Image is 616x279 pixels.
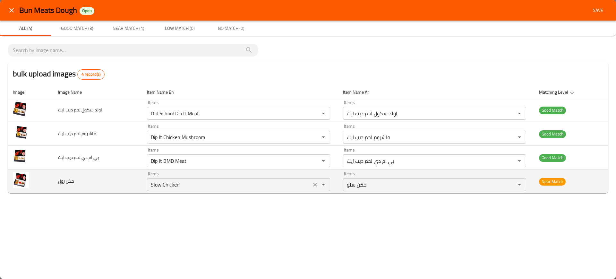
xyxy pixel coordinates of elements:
div: Open [80,7,94,15]
button: Open [515,133,524,142]
span: Near Match (1) [107,24,150,32]
table: enhanced table [8,86,608,194]
h2: bulk upload images [13,68,105,80]
span: 4 record(s) [78,71,104,78]
span: Open [80,8,94,13]
span: Good Match (3) [55,24,99,32]
img: ماشروم لحم ديب ايت [13,125,29,141]
button: Open [319,180,328,189]
button: close [4,3,19,18]
img: اولد سكول لحم ديب ايت [13,101,29,117]
th: Item Name En [142,86,338,98]
span: اولد سكول لحم ديب ايت [58,106,102,114]
span: Matching Level [539,88,576,96]
span: ماشروم لحم ديب ايت [58,129,96,138]
button: Save [588,4,608,16]
span: Good Match [539,130,566,138]
span: All (4) [4,24,47,32]
button: Open [515,156,524,165]
input: search [13,45,253,55]
img: بي ام دي لحم ديب ابت [13,148,29,164]
img: جكن رول [13,172,29,188]
button: Clear [311,180,320,189]
span: Good Match [539,154,566,161]
button: Open [319,156,328,165]
th: Image [8,86,53,98]
span: Bun Meats Dough [19,3,77,17]
span: Low Match (0) [158,24,201,32]
button: Open [515,180,524,189]
button: Open [319,133,328,142]
th: Item Name Ar [338,86,534,98]
span: No Match (0) [209,24,253,32]
div: Total records count [77,69,105,80]
span: بي ام دي لحم ديب ابت [58,153,99,161]
span: جكن رول [58,177,74,185]
span: Near Match [539,178,566,185]
span: Save [590,6,606,14]
span: Good Match [539,107,566,114]
button: Open [319,109,328,118]
button: Open [515,109,524,118]
span: Image Name [58,88,90,96]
